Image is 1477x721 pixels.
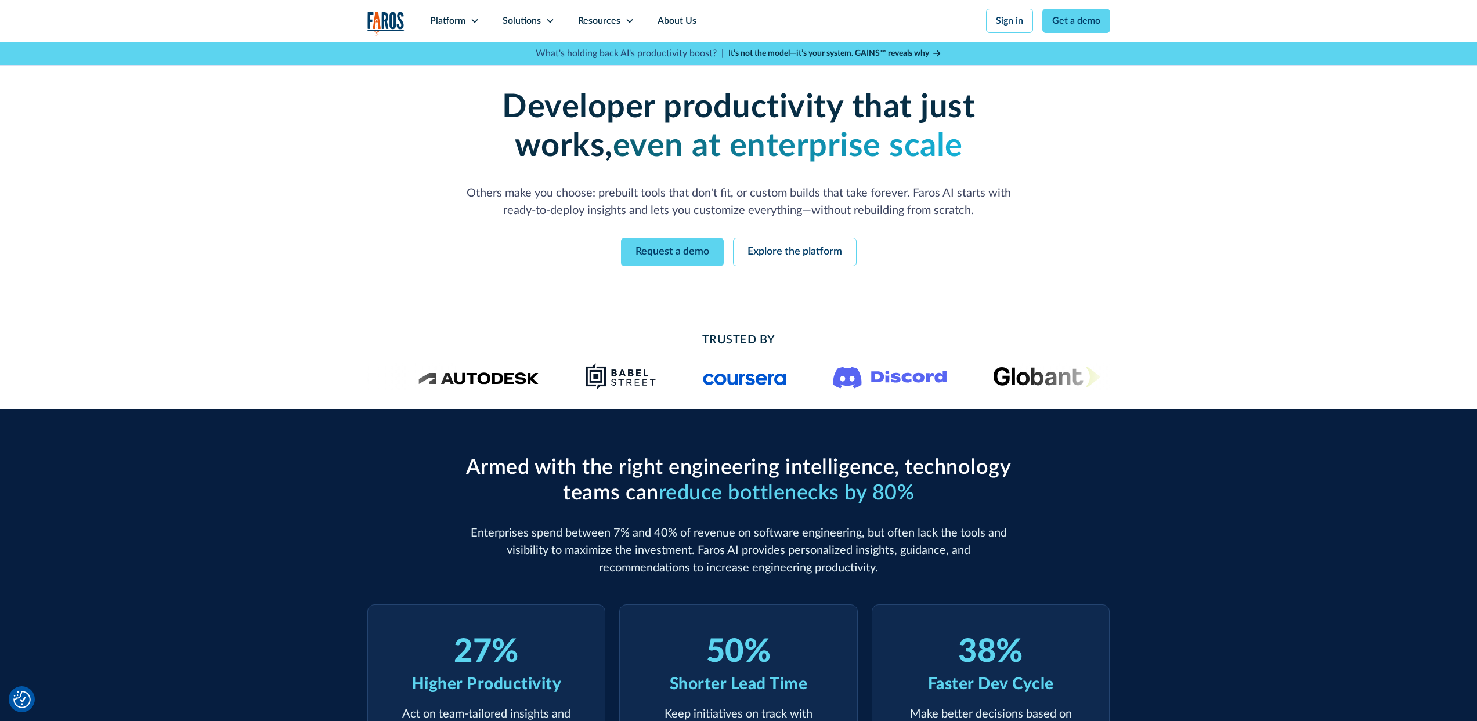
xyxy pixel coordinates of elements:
[993,366,1100,387] img: Globant's logo
[928,672,1054,696] div: Faster Dev Cycle
[958,633,996,672] div: 38
[536,46,724,60] p: What's holding back AI's productivity boost? |
[986,9,1033,33] a: Sign in
[460,184,1017,219] p: Others make you choose: prebuilt tools that don't fit, or custom builds that take forever. Faros ...
[1042,9,1110,33] a: Get a demo
[706,633,744,672] div: 50
[585,363,656,390] img: Babel Street logo png
[13,691,31,708] img: Revisit consent button
[367,12,405,35] a: home
[659,483,915,503] span: reduce bottlenecks by 80%
[621,238,724,266] a: Request a demo
[430,14,465,28] div: Platform
[728,48,942,60] a: It’s not the model—it’s your system. GAINS™ reveals why
[613,130,963,162] strong: even at enterprise scale
[460,524,1017,577] p: Enterprises spend between 7% and 40% of revenue on software engineering, but often lack the tools...
[578,14,620,28] div: Resources
[492,633,519,672] div: %
[367,12,405,35] img: Logo of the analytics and reporting company Faros.
[744,633,771,672] div: %
[733,238,857,266] a: Explore the platform
[996,633,1023,672] div: %
[418,369,539,385] img: Logo of the design software company Autodesk.
[411,672,562,696] div: Higher Productivity
[728,49,929,57] strong: It’s not the model—it’s your system. GAINS™ reveals why
[502,91,975,162] strong: Developer productivity that just works,
[703,367,786,386] img: Logo of the online learning platform Coursera.
[833,364,947,389] img: Logo of the communication platform Discord.
[13,691,31,708] button: Cookie Settings
[460,455,1017,505] h2: Armed with the right engineering intelligence, technology teams can
[503,14,541,28] div: Solutions
[454,633,492,672] div: 27
[670,672,808,696] div: Shorter Lead Time
[460,331,1017,349] h2: Trusted By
